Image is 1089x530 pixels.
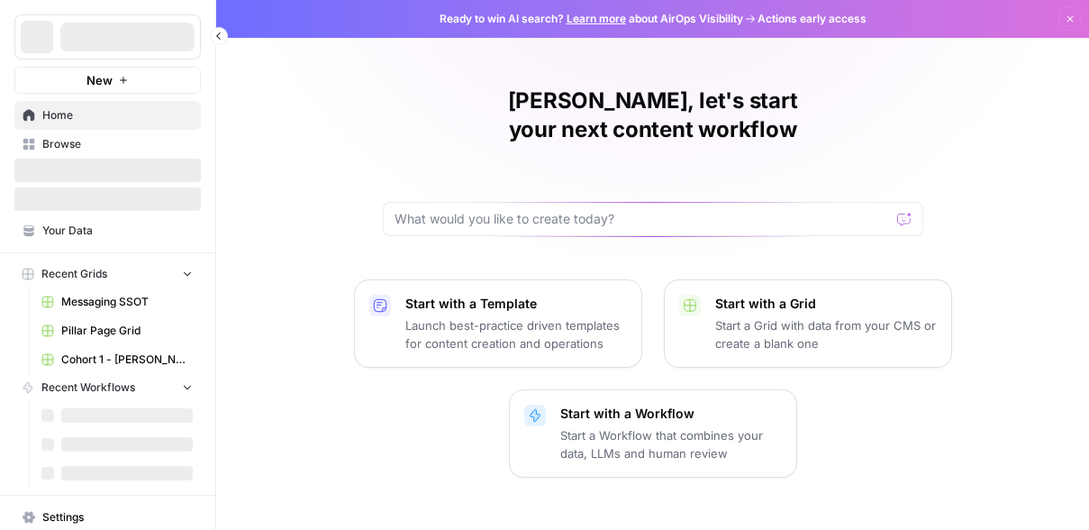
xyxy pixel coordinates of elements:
button: Start with a TemplateLaunch best-practice driven templates for content creation and operations [354,279,642,368]
button: Recent Grids [14,260,201,288]
span: Pillar Page Grid [61,323,193,339]
span: Settings [42,509,193,525]
button: Recent Workflows [14,374,201,401]
span: Cohort 1 - [PERSON_NAME] [61,352,193,368]
span: Recent Workflows [41,379,135,396]
a: Browse [14,130,201,159]
input: What would you like to create today? [395,210,890,228]
p: Start with a Workflow [560,405,782,423]
span: New [86,71,113,89]
span: Actions early access [758,11,867,27]
p: Start with a Template [405,295,627,313]
button: Start with a GridStart a Grid with data from your CMS or create a blank one [664,279,952,368]
button: New [14,67,201,94]
p: Start with a Grid [715,295,937,313]
p: Start a Workflow that combines your data, LLMs and human review [560,426,782,462]
span: Your Data [42,223,193,239]
span: Home [42,107,193,123]
button: Start with a WorkflowStart a Workflow that combines your data, LLMs and human review [509,389,797,478]
a: Home [14,101,201,130]
p: Launch best-practice driven templates for content creation and operations [405,316,627,352]
span: Recent Grids [41,266,107,282]
a: Learn more [567,12,626,25]
span: Browse [42,136,193,152]
a: Pillar Page Grid [33,316,201,345]
a: Your Data [14,216,201,245]
h1: [PERSON_NAME], let's start your next content workflow [383,87,923,144]
p: Start a Grid with data from your CMS or create a blank one [715,316,937,352]
span: Messaging SSOT [61,294,193,310]
span: Ready to win AI search? about AirOps Visibility [440,11,743,27]
a: Messaging SSOT [33,288,201,316]
a: Cohort 1 - [PERSON_NAME] [33,345,201,374]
